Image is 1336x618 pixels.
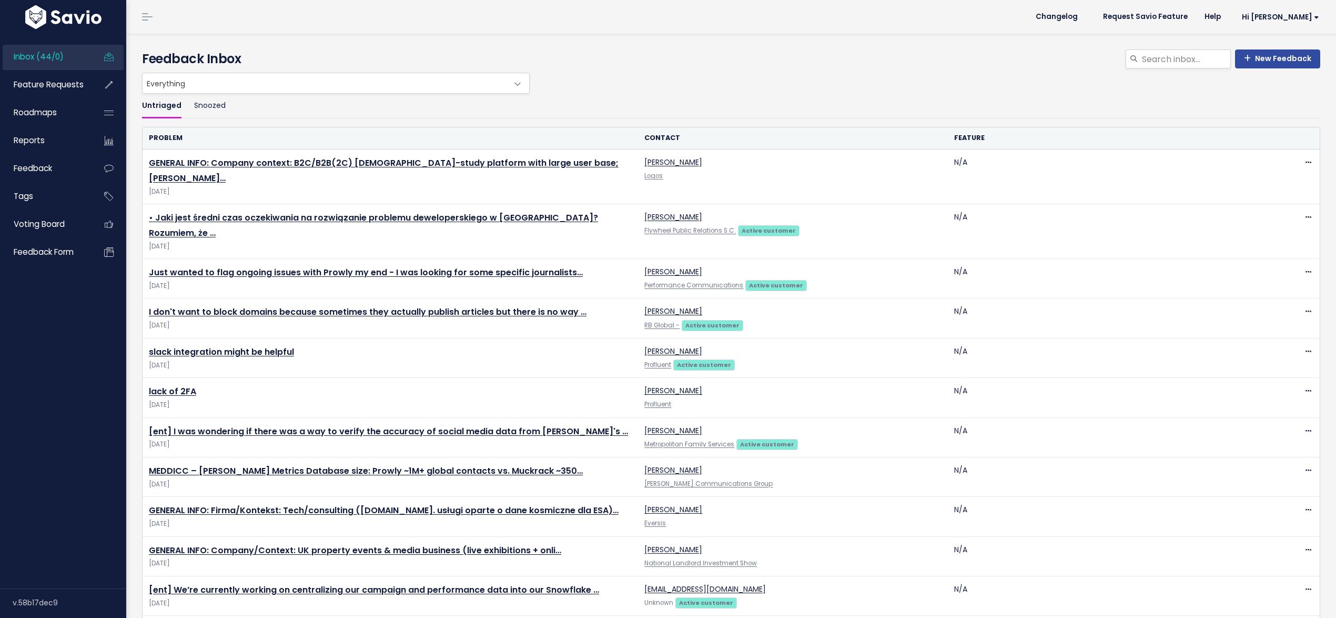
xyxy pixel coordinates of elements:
th: Feature [948,127,1258,149]
a: I don't want to block domains because sometimes they actually publish articles but there is no way … [149,306,586,318]
td: N/A [948,497,1258,536]
ul: Filter feature requests [142,94,1320,118]
span: Everything [142,73,530,94]
a: Logos [644,172,663,180]
a: [PERSON_NAME] [644,346,702,356]
a: Reports [3,128,87,153]
a: Roadmaps [3,101,87,125]
a: [PERSON_NAME] Communications Group [644,480,773,488]
span: [DATE] [149,598,632,609]
a: [ent] I was wondering if there was a way to verify the accuracy of social media data from [PERSON... [149,425,628,437]
span: Reports [14,135,45,146]
a: lack of 2FA [149,385,196,397]
a: [PERSON_NAME] [644,504,702,515]
strong: Active customer [685,321,740,330]
th: Contact [638,127,948,149]
a: Hi [PERSON_NAME] [1229,9,1328,25]
a: Active customer [745,280,806,290]
a: GENERAL INFO: Company/Context: UK property events & media business (live exhibitions + onli… [149,544,561,556]
a: Just wanted to flag ongoing issues with Prowly my end - I was looking for some specific journalists… [149,266,583,278]
span: [DATE] [149,281,632,292]
a: Untriaged [142,94,181,118]
a: Profluent [644,361,671,369]
span: [DATE] [149,519,632,530]
span: Unknown [644,599,673,607]
span: Feedback [14,163,52,174]
a: slack integration might be helpful [149,346,294,358]
a: Active customer [738,225,799,235]
th: Problem [143,127,638,149]
span: [DATE] [149,186,632,197]
td: N/A [948,457,1258,496]
a: Snoozed [194,94,226,118]
a: Voting Board [3,212,87,236]
span: Voting Board [14,218,65,230]
a: New Feedback [1235,49,1320,68]
span: [DATE] [149,558,632,569]
a: Request Savio Feature [1095,9,1196,25]
a: [PERSON_NAME] [644,385,702,396]
span: [DATE] [149,241,632,252]
a: Active customer [673,359,734,370]
a: Active customer [736,438,797,449]
a: GENERAL INFO: Company context: B2C/B2B(2C) [DEMOGRAPHIC_DATA]-study platform with large user base... [149,157,619,184]
div: v.58b17dec9 [13,589,126,616]
td: N/A [948,417,1258,457]
a: [EMAIL_ADDRESS][DOMAIN_NAME] [644,584,766,594]
a: Eversis [644,519,666,527]
td: N/A [948,298,1258,338]
a: RB Global - [644,321,680,330]
a: [ent] We’re currently working on centralizing our campaign and performance data into our Snowflake … [149,584,599,596]
a: [PERSON_NAME] [644,544,702,555]
a: Performance Communications [644,281,743,290]
td: N/A [948,378,1258,417]
h4: Feedback Inbox [142,49,1320,68]
a: Profluent [644,400,671,408]
span: [DATE] [149,479,632,490]
a: Feedback [3,156,87,181]
span: [DATE] [149,439,632,450]
span: Feedback form [14,246,74,257]
strong: Active customer [740,440,794,448]
a: Feature Requests [3,73,87,97]
a: GENERAL INFO: Firma/Kontekst: Tech/consulting ([DOMAIN_NAME]. usługi oparte o dane kosmiczne dla ... [149,504,619,516]
td: N/A [948,576,1258,616]
td: N/A [948,149,1258,204]
a: National Landlord Investment Show [644,559,757,567]
strong: Active customer [679,599,733,607]
td: N/A [948,536,1258,576]
span: Everything [143,73,508,93]
a: Feedback form [3,240,87,264]
span: Inbox (44/0) [14,51,64,62]
span: Changelog [1036,13,1078,21]
a: [PERSON_NAME] [644,425,702,436]
a: Active customer [675,597,736,607]
a: Active customer [682,320,743,330]
a: • Jaki jest średni czas oczekiwania na rozwiązanie problemu deweloperskiego w [GEOGRAPHIC_DATA]? ... [149,212,598,239]
a: [PERSON_NAME] [644,157,702,167]
a: [PERSON_NAME] [644,266,702,277]
span: [DATE] [149,320,632,331]
input: Search inbox... [1141,49,1231,68]
td: N/A [948,338,1258,377]
strong: Active customer [742,226,796,235]
span: Feature Requests [14,79,84,90]
a: [PERSON_NAME] [644,465,702,475]
a: [PERSON_NAME] [644,306,702,316]
a: Tags [3,184,87,208]
span: Tags [14,191,33,202]
span: Roadmaps [14,107,57,118]
a: [PERSON_NAME] [644,212,702,222]
strong: Active customer [749,281,803,290]
td: N/A [948,259,1258,298]
a: MEDDICC – [PERSON_NAME] Metrics Database size: Prowly ~1M+ global contacts vs. Muckrack ~350… [149,465,583,477]
strong: Active customer [677,361,731,369]
a: Inbox (44/0) [3,45,87,69]
a: Flywheel Public Relations S.C. [644,226,736,235]
span: Hi [PERSON_NAME] [1242,13,1319,21]
a: Metropolitan Family Services [644,440,734,448]
span: [DATE] [149,360,632,371]
a: Help [1196,9,1229,25]
img: logo-white.9d6f32f41409.svg [23,5,104,29]
td: N/A [948,204,1258,259]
